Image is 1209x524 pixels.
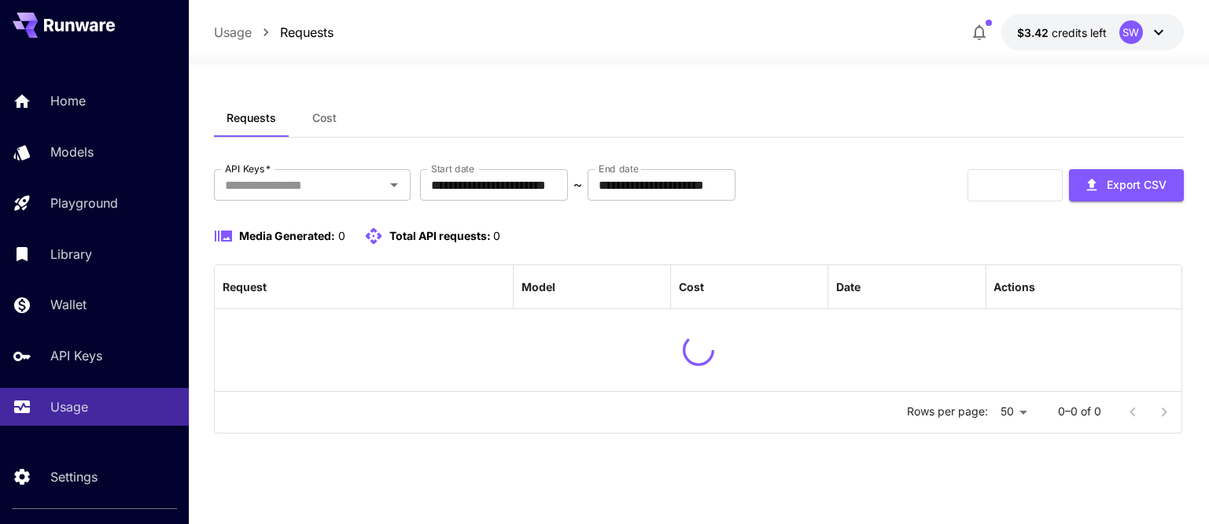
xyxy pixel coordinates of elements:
[679,280,704,293] div: Cost
[50,91,86,110] p: Home
[1052,26,1107,39] span: credits left
[227,111,276,125] span: Requests
[1058,404,1101,419] p: 0–0 of 0
[214,23,252,42] a: Usage
[389,229,491,242] span: Total API requests:
[223,280,267,293] div: Request
[599,162,638,175] label: End date
[50,295,87,314] p: Wallet
[1069,169,1184,201] button: Export CSV
[50,194,118,212] p: Playground
[312,111,337,125] span: Cost
[338,229,345,242] span: 0
[1017,24,1107,41] div: $3.42496
[907,404,988,419] p: Rows per page:
[280,23,334,42] a: Requests
[50,245,92,264] p: Library
[431,162,474,175] label: Start date
[1001,14,1184,50] button: $3.42496SW
[214,23,334,42] nav: breadcrumb
[573,175,582,194] p: ~
[50,467,98,486] p: Settings
[993,280,1035,293] div: Actions
[239,229,335,242] span: Media Generated:
[50,346,102,365] p: API Keys
[493,229,500,242] span: 0
[50,397,88,416] p: Usage
[50,142,94,161] p: Models
[1119,20,1143,44] div: SW
[1017,26,1052,39] span: $3.42
[383,174,405,196] button: Open
[225,162,271,175] label: API Keys
[522,280,555,293] div: Model
[994,400,1033,423] div: 50
[836,280,861,293] div: Date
